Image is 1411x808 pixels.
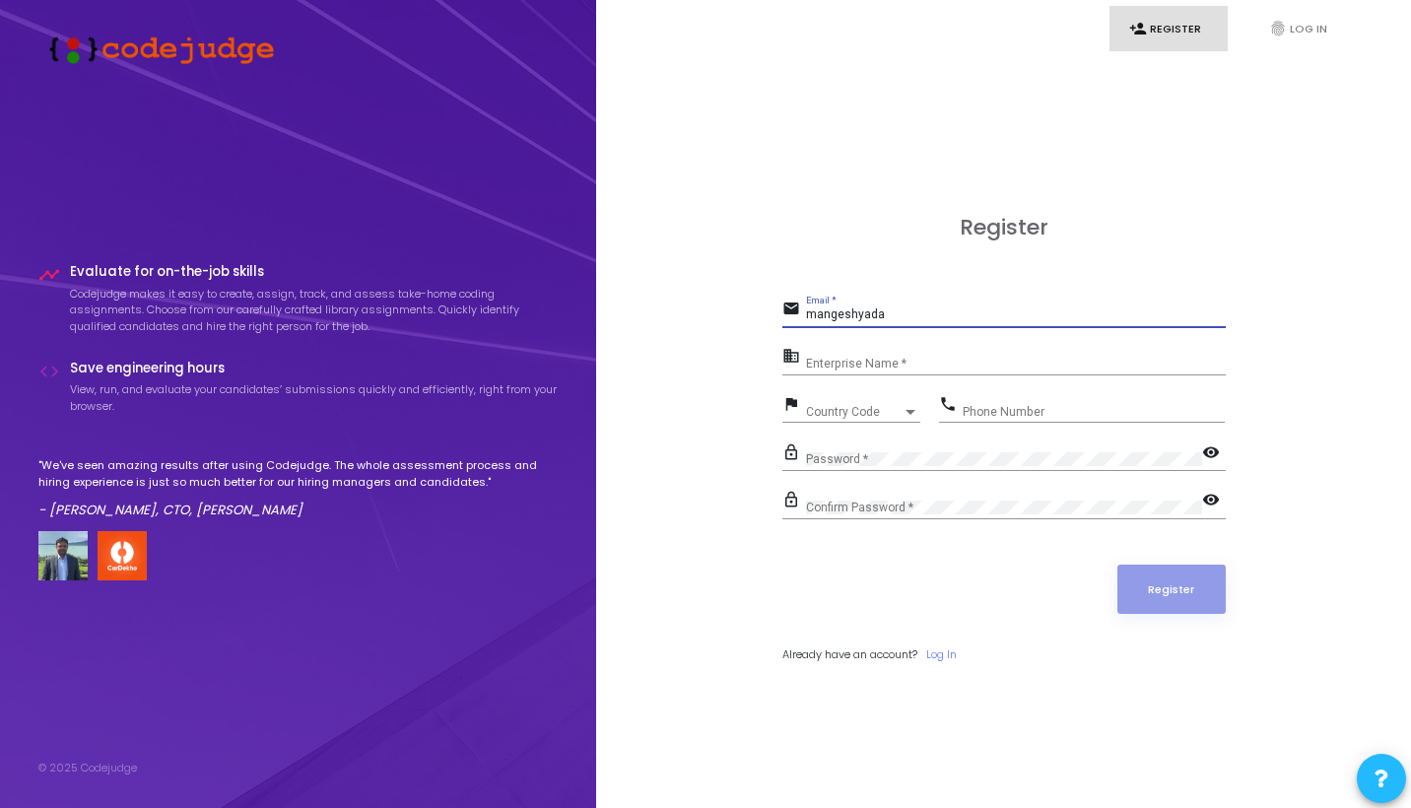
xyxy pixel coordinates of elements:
[1249,6,1368,52] a: fingerprintLog In
[1117,565,1226,614] button: Register
[782,215,1226,240] h3: Register
[70,286,559,335] p: Codejudge makes it easy to create, assign, track, and assess take-home coding assignments. Choose...
[782,346,806,370] mat-icon: business
[38,457,559,490] p: "We've seen amazing results after using Codejudge. The whole assessment process and hiring experi...
[70,381,559,414] p: View, run, and evaluate your candidates’ submissions quickly and efficiently, right from your bro...
[38,361,60,382] i: code
[782,442,806,466] mat-icon: lock_outline
[1109,6,1228,52] a: person_addRegister
[782,490,806,513] mat-icon: lock_outline
[926,646,957,663] a: Log In
[1202,490,1226,513] mat-icon: visibility
[963,405,1225,419] input: Phone Number
[782,646,917,662] span: Already have an account?
[1269,20,1287,37] i: fingerprint
[38,760,137,776] div: © 2025 Codejudge
[38,264,60,286] i: timeline
[782,394,806,418] mat-icon: flag
[806,406,903,418] span: Country Code
[782,299,806,322] mat-icon: email
[1202,442,1226,466] mat-icon: visibility
[70,361,559,376] h4: Save engineering hours
[1129,20,1147,37] i: person_add
[806,357,1226,370] input: Enterprise Name
[38,531,88,580] img: user image
[70,264,559,280] h4: Evaluate for on-the-job skills
[38,501,302,519] em: - [PERSON_NAME], CTO, [PERSON_NAME]
[939,394,963,418] mat-icon: phone
[806,308,1226,322] input: Email
[98,531,147,580] img: company-logo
